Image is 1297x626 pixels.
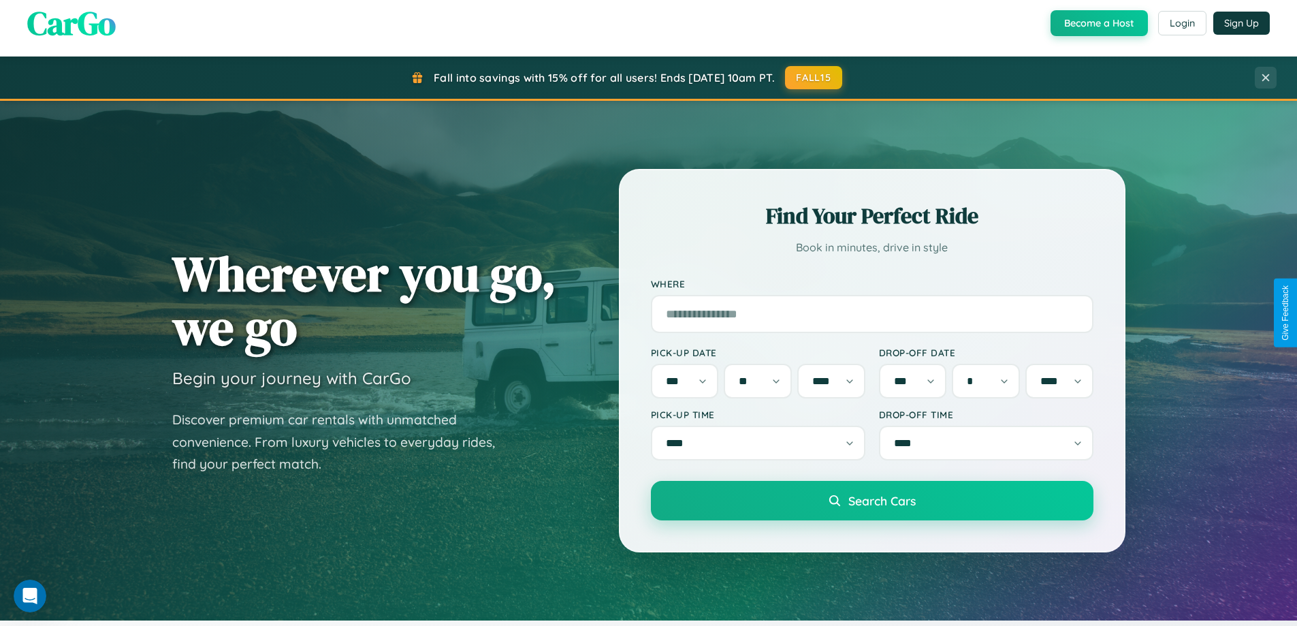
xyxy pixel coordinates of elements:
h2: Find Your Perfect Ride [651,201,1093,231]
label: Drop-off Date [879,347,1093,358]
p: Discover premium car rentals with unmatched convenience. From luxury vehicles to everyday rides, ... [172,409,513,475]
span: Search Cars [848,493,916,508]
button: Sign Up [1213,12,1270,35]
p: Book in minutes, drive in style [651,238,1093,257]
h1: Wherever you go, we go [172,247,556,354]
button: Become a Host [1051,10,1148,36]
span: CarGo [27,1,116,46]
div: Give Feedback [1281,285,1290,341]
button: Login [1158,11,1206,35]
label: Where [651,278,1093,289]
h3: Begin your journey with CarGo [172,368,411,388]
button: Search Cars [651,481,1093,520]
button: FALL15 [785,66,842,89]
iframe: Intercom live chat [14,580,46,612]
label: Pick-up Time [651,409,865,420]
label: Drop-off Time [879,409,1093,420]
label: Pick-up Date [651,347,865,358]
span: Fall into savings with 15% off for all users! Ends [DATE] 10am PT. [434,71,775,84]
